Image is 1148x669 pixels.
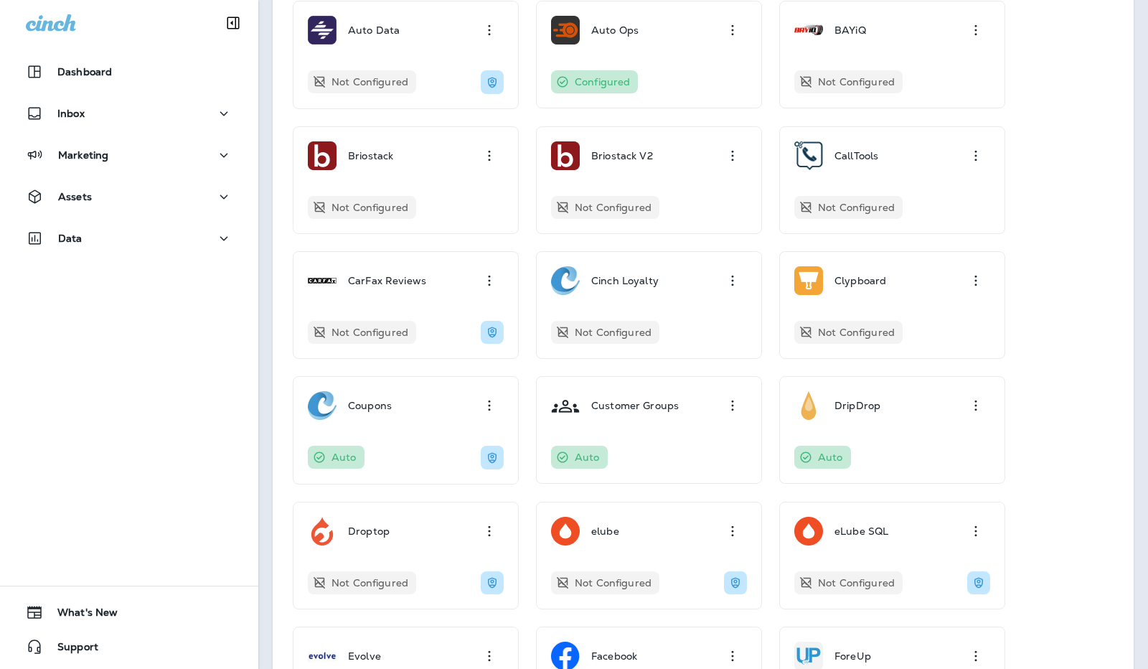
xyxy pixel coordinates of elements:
span: What's New [43,607,118,624]
p: CarFax Reviews [348,275,426,286]
p: Customer Groups [591,400,679,411]
div: You have not yet configured this integration. To use it, please click on it and fill out the requ... [308,196,416,219]
div: You have not yet configured this integration. To use it, please click on it and fill out the requ... [794,70,903,93]
p: elube [591,525,619,537]
p: CallTools [834,150,878,162]
button: Support [14,632,244,661]
img: Auto Ops [551,16,580,45]
p: Not Configured [818,76,895,88]
p: Configured [575,76,630,88]
div: You have not yet configured this integration. To use it, please click on it and fill out the requ... [794,196,903,219]
p: Clypboard [834,275,886,286]
p: Not Configured [331,577,408,589]
p: Auto [331,452,357,463]
p: Facebook [591,650,637,662]
img: CallTools [794,141,823,170]
p: Dashboard [57,66,112,78]
p: Not Configured [818,327,895,338]
p: Not Configured [331,327,408,338]
p: Not Configured [331,76,408,88]
div: You have not yet configured this integration. To use it, please click on it and fill out the requ... [551,571,659,594]
p: DripDrop [834,400,880,411]
div: This integration was automatically configured. It may be ready for use or may require additional ... [551,446,608,469]
p: Coupons [348,400,392,411]
div: You have not yet configured this integration. To use it, please click on it and fill out the requ... [794,571,903,594]
div: You have not yet configured this integration. To use it, please click on it and fill out the requ... [551,321,659,344]
img: Briostack V2 [551,141,580,170]
p: BAYiQ [834,24,866,36]
img: CarFax Reviews [308,266,337,295]
p: ForeUp [834,650,871,662]
p: Auto [575,452,600,463]
div: This integration is only shown for super users only [481,70,504,94]
p: Not Configured [818,202,895,213]
p: eLube SQL [834,525,888,537]
p: Inbox [57,108,85,119]
button: Marketing [14,141,244,169]
p: Marketing [58,149,108,161]
p: Auto Ops [591,24,639,36]
img: BAYiQ [794,16,823,45]
span: Support [43,641,98,658]
p: Auto Data [348,24,400,36]
img: Droptop [308,517,337,546]
div: You have configured this integration [551,70,638,93]
p: Cinch Loyalty [591,275,659,286]
img: DripDrop [794,391,823,420]
p: Evolve [348,650,381,662]
img: Cinch Loyalty [551,266,580,295]
img: Coupons [308,391,337,420]
p: Assets [58,191,92,202]
div: You have not yet configured this integration. To use it, please click on it and fill out the requ... [308,70,416,93]
p: Not Configured [575,577,651,589]
p: Not Configured [818,577,895,589]
div: This integration was automatically configured. It may be ready for use or may require additional ... [308,446,364,469]
p: Briostack [348,150,393,162]
button: Assets [14,182,244,211]
div: You have not yet configured this integration. To use it, please click on it and fill out the requ... [794,321,903,344]
p: Data [58,233,83,244]
button: Data [14,224,244,253]
div: This integration is only shown for super users only [967,571,990,595]
div: This integration is only shown for super users only [481,571,504,595]
img: Clypboard [794,266,823,295]
div: You have not yet configured this integration. To use it, please click on it and fill out the requ... [308,321,416,344]
img: Customer Groups [551,391,580,420]
p: Not Configured [331,202,408,213]
p: Briostack V2 [591,150,653,162]
button: Dashboard [14,57,244,86]
button: Collapse Sidebar [213,9,253,37]
p: Droptop [348,525,390,537]
p: Not Configured [575,202,651,213]
img: Briostack [308,141,337,170]
div: This integration is only shown for super users only [481,321,504,345]
button: Inbox [14,99,244,128]
div: This integration was automatically configured. It may be ready for use or may require additional ... [794,446,851,469]
img: eLube SQL [794,517,823,546]
div: You have not yet configured this integration. To use it, please click on it and fill out the requ... [308,571,416,594]
img: Auto Data [308,16,337,45]
div: This integration is only shown for super users only [481,446,504,469]
div: This integration is only shown for super users only [724,571,747,595]
img: elube [551,517,580,546]
p: Not Configured [575,327,651,338]
button: What's New [14,598,244,627]
p: Auto [818,452,843,463]
div: You have not yet configured this integration. To use it, please click on it and fill out the requ... [551,196,659,219]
